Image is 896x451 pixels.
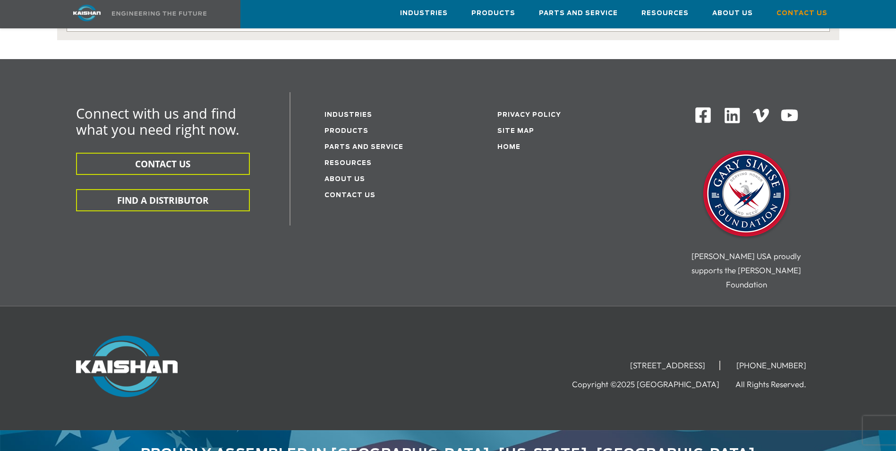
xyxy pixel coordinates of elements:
img: Vimeo [753,109,769,122]
a: Home [497,144,521,150]
li: Copyright ©2025 [GEOGRAPHIC_DATA] [572,380,734,389]
a: Contact Us [777,0,828,26]
span: Products [471,8,515,19]
span: [PERSON_NAME] USA proudly supports the [PERSON_NAME] Foundation [691,251,801,289]
a: About Us [712,0,753,26]
a: Privacy Policy [497,112,561,118]
a: Contact Us [324,192,375,199]
img: Linkedin [723,106,742,125]
li: [PHONE_NUMBER] [722,361,820,370]
a: About Us [324,176,365,182]
img: kaishan logo [51,5,122,21]
a: Industries [324,112,372,118]
a: Parts and service [324,144,403,150]
button: CONTACT US [76,153,250,175]
a: Parts and Service [539,0,618,26]
span: Resources [641,8,689,19]
button: FIND A DISTRIBUTOR [76,189,250,211]
img: Gary Sinise Foundation [699,147,794,242]
img: Kaishan [76,336,178,397]
a: Products [324,128,368,134]
span: Contact Us [777,8,828,19]
li: [STREET_ADDRESS] [616,361,720,370]
a: Resources [641,0,689,26]
img: Youtube [780,106,799,125]
a: Site Map [497,128,534,134]
span: Industries [400,8,448,19]
a: Resources [324,160,372,166]
a: Industries [400,0,448,26]
img: Engineering the future [112,11,206,16]
a: Products [471,0,515,26]
span: Connect with us and find what you need right now. [76,104,239,139]
li: All Rights Reserved. [735,380,820,389]
span: Parts and Service [539,8,618,19]
span: About Us [712,8,753,19]
img: Facebook [694,106,712,124]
